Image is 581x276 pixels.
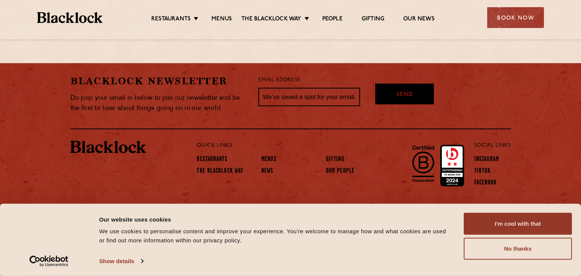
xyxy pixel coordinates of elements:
[197,156,227,164] a: Restaurants
[70,141,146,154] img: BL_Textured_Logo-footer-cropped.svg
[362,16,384,24] a: Gifting
[16,256,82,267] a: Usercentrics Cookiebot - opens in a new window
[258,88,360,107] input: We’ve saved a spot for your email...
[70,74,247,88] h2: Blacklock Newsletter
[261,167,273,176] a: News
[261,156,277,164] a: Menus
[37,12,103,23] img: BL_Textured_Logo-footer-cropped.svg
[326,156,345,164] a: Gifting
[474,141,511,150] p: Social Links
[241,16,301,24] a: The Blacklock Way
[396,91,413,99] span: Send
[197,141,449,150] p: Quick Links
[464,238,572,260] button: No thanks
[322,16,343,24] a: People
[99,227,447,245] div: We use cookies to personalise content and improve your experience. You're welcome to manage how a...
[99,215,447,224] div: Our website uses cookies
[464,213,572,235] button: I'm cool with that
[70,93,247,113] p: Do pop your email in below to join our newsletter and be the first to hear about things going on ...
[474,167,491,176] a: TikTok
[403,16,435,24] a: Our News
[197,167,243,176] a: The Blacklock Way
[487,7,544,28] div: Book Now
[99,256,143,267] a: Show details
[151,16,191,24] a: Restaurants
[258,76,300,85] label: Email Address
[440,145,464,186] img: Accred_2023_2star.png
[408,141,439,186] img: B-Corp-Logo-Black-RGB.svg
[474,179,497,188] a: Facebook
[474,156,499,164] a: Instagram
[211,16,232,24] a: Menus
[326,167,354,176] a: Our People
